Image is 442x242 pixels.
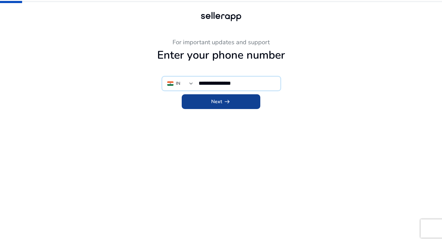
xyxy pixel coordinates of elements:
span: Next [211,98,231,105]
div: IN [176,80,180,87]
button: Nextarrow_right_alt [182,94,260,109]
h3: For important updates and support [52,39,390,46]
h1: Enter your phone number [52,49,390,62]
span: arrow_right_alt [223,98,231,105]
